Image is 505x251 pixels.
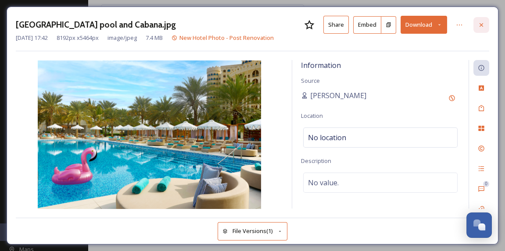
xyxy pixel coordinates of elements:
span: New Hotel Photo - Post Renovation [179,34,274,42]
span: Source [301,77,320,85]
span: image/jpeg [107,34,137,42]
img: Sunset%20Beach%20pool%20and%20Cabana.jpg [16,60,283,209]
span: 8192 px x 5464 px [57,34,99,42]
span: Information [301,60,341,70]
button: Embed [353,16,381,34]
span: Location [301,112,323,120]
span: [DATE] 17:42 [16,34,48,42]
h3: [GEOGRAPHIC_DATA] pool and Cabana.jpg [16,18,176,31]
div: 0 [483,181,489,187]
span: [PERSON_NAME] [310,90,366,101]
span: 7.4 MB [146,34,163,42]
span: No location [308,132,346,143]
button: Download [401,16,447,34]
button: Open Chat [466,212,492,238]
button: File Versions(1) [218,222,288,240]
span: Description [301,157,331,165]
span: No value. [308,177,339,188]
button: Share [323,16,349,34]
